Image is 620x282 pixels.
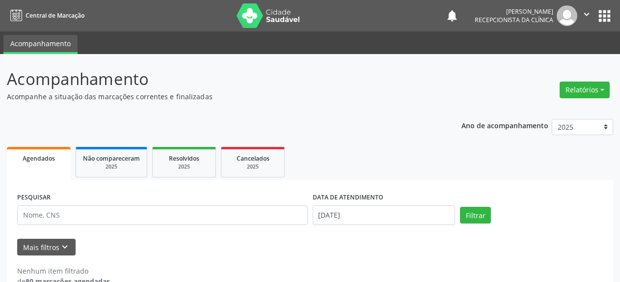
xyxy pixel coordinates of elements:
[7,67,431,91] p: Acompanhamento
[596,7,613,25] button: apps
[59,242,70,253] i: keyboard_arrow_down
[169,154,199,163] span: Resolvidos
[3,35,78,54] a: Acompanhamento
[475,16,553,24] span: Recepcionista da clínica
[577,5,596,26] button: 
[26,11,84,20] span: Central de Marcação
[237,154,270,163] span: Cancelados
[228,163,277,170] div: 2025
[461,119,548,131] p: Ano de acompanhamento
[557,5,577,26] img: img
[83,154,140,163] span: Não compareceram
[313,190,383,205] label: DATA DE ATENDIMENTO
[7,91,431,102] p: Acompanhe a situação das marcações correntes e finalizadas
[83,163,140,170] div: 2025
[581,9,592,20] i: 
[445,9,459,23] button: notifications
[17,239,76,256] button: Mais filtroskeyboard_arrow_down
[313,205,456,225] input: Selecione um intervalo
[475,7,553,16] div: [PERSON_NAME]
[7,7,84,24] a: Central de Marcação
[17,205,308,225] input: Nome, CNS
[23,154,55,163] span: Agendados
[17,266,110,276] div: Nenhum item filtrado
[460,207,491,224] button: Filtrar
[560,82,610,98] button: Relatórios
[160,163,209,170] div: 2025
[17,190,51,205] label: PESQUISAR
